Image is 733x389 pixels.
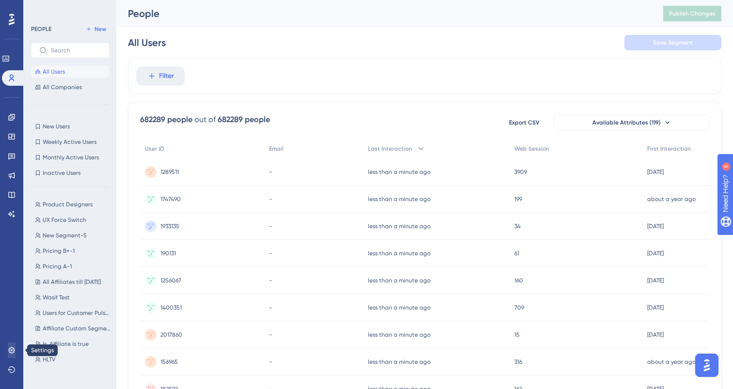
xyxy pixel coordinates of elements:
span: 3909 [514,168,527,176]
button: Pricing A-1 [31,261,115,272]
time: [DATE] [647,277,664,284]
time: less than a minute ago [368,304,430,311]
span: Server launch [43,371,80,379]
span: - [269,168,272,176]
span: Affiliate Custom Segment to exclude [43,325,112,332]
span: 34 [514,222,521,230]
span: 1256067 [160,277,181,284]
span: Wasif Test [43,294,70,301]
span: 1289511 [160,168,179,176]
span: Monthly Active Users [43,154,99,161]
button: New Segment-5 [31,230,115,241]
time: [DATE] [647,169,664,175]
button: UX Force Switch [31,214,115,226]
span: 2017860 [160,331,182,339]
span: Email [269,145,284,153]
button: Server launch [31,369,115,381]
span: Is_Affiliate is true [43,340,89,348]
button: Users for Customer Pulse Survey 2025 [31,307,115,319]
span: - [269,195,272,203]
time: less than a minute ago [368,250,430,257]
button: Product Designers [31,199,115,210]
span: Save Segment [653,39,693,47]
time: about a year ago [647,196,696,202]
div: 682289 people [140,114,192,125]
time: about a year ago [647,358,696,365]
button: Wasif Test [31,292,115,303]
span: - [269,304,272,311]
button: Inactive Users [31,167,110,179]
span: Web Session [514,145,549,153]
button: New Users [31,121,110,132]
div: All Users [128,36,166,49]
span: All Companies [43,83,82,91]
button: Monthly Active Users [31,152,110,163]
button: HLTV [31,354,115,365]
input: Search [51,47,101,54]
div: 682289 people [218,114,270,125]
button: Available Attributes (119) [554,115,709,130]
span: - [269,331,272,339]
span: HLTV [43,356,55,363]
span: New Users [43,123,70,130]
time: [DATE] [647,304,664,311]
span: Publish Changes [669,10,716,17]
span: UX Force Switch [43,216,86,224]
div: 6 [67,5,70,13]
time: [DATE] [647,223,664,230]
span: Last Interaction [368,145,412,153]
span: 160 [514,277,523,284]
span: Users for Customer Pulse Survey 2025 [43,309,112,317]
span: 1933135 [160,222,179,230]
span: 61 [514,249,519,257]
span: - [269,358,272,366]
span: First Interaction [647,145,691,153]
time: less than a minute ago [368,196,430,202]
iframe: UserGuiding AI Assistant Launcher [692,351,721,380]
button: All Affiliates till [DATE] [31,276,115,288]
span: Available Attributes (119) [592,119,661,126]
span: New [95,25,106,33]
button: Publish Changes [663,6,721,21]
time: [DATE] [647,250,664,257]
span: Export CSV [509,119,540,126]
span: Product Designers [43,201,93,208]
span: Filter [159,70,174,82]
button: Filter [136,66,185,86]
span: 1747490 [160,195,181,203]
span: 190131 [160,249,176,257]
span: Inactive Users [43,169,80,177]
time: less than a minute ago [368,331,430,338]
button: All Companies [31,81,110,93]
button: All Users [31,66,110,78]
button: Is_Affiliate is true [31,338,115,350]
button: Export CSV [500,115,548,130]
span: Pricing B+-1 [43,247,75,255]
time: less than a minute ago [368,169,430,175]
time: [DATE] [647,331,664,338]
time: less than a minute ago [368,358,430,365]
span: 316 [514,358,522,366]
time: less than a minute ago [368,223,430,230]
span: - [269,222,272,230]
span: Weekly Active Users [43,138,96,146]
div: PEOPLE [31,25,51,33]
span: Pricing A-1 [43,263,72,270]
span: 709 [514,304,524,311]
span: 15 [514,331,520,339]
span: - [269,249,272,257]
span: New Segment-5 [43,232,87,239]
time: less than a minute ago [368,277,430,284]
button: Weekly Active Users [31,136,110,148]
div: out of [194,114,216,125]
span: All Affiliates till [DATE] [43,278,101,286]
span: Need Help? [23,2,61,14]
button: Affiliate Custom Segment to exclude [31,323,115,334]
span: All Users [43,68,65,76]
button: Save Segment [624,35,721,50]
div: People [128,7,639,20]
span: 1400351 [160,304,182,311]
span: - [269,277,272,284]
span: 199 [514,195,522,203]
